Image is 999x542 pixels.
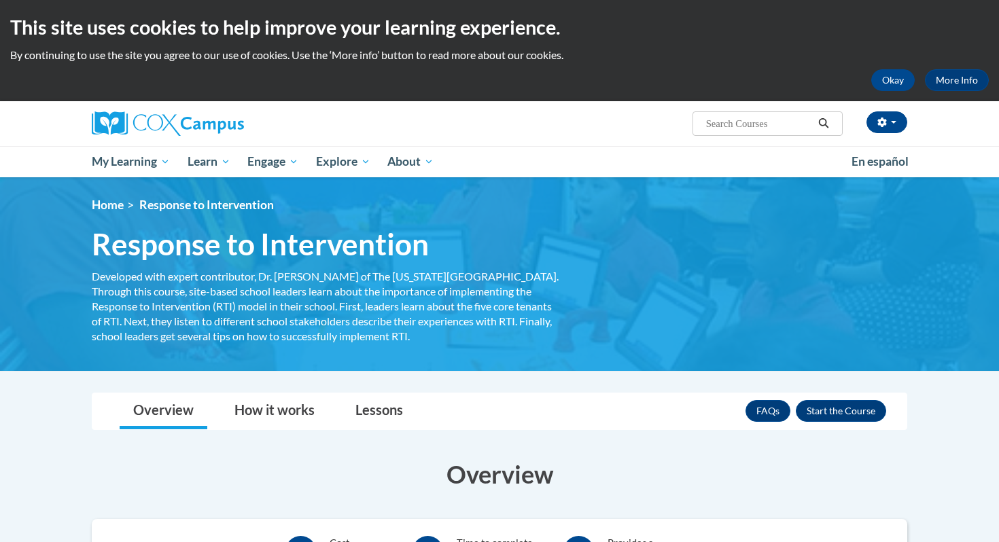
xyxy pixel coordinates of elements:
[379,146,443,177] a: About
[92,226,429,262] span: Response to Intervention
[705,115,813,132] input: Search Courses
[92,111,350,136] a: Cox Campus
[307,146,379,177] a: Explore
[316,153,370,170] span: Explore
[746,400,790,422] a: FAQs
[866,111,907,133] button: Account Settings
[813,115,834,132] button: Search
[925,69,989,91] a: More Info
[342,393,417,429] a: Lessons
[796,400,886,422] button: Enroll
[71,146,928,177] div: Main menu
[139,198,274,212] span: Response to Intervention
[239,146,307,177] a: Engage
[120,393,207,429] a: Overview
[221,393,328,429] a: How it works
[92,111,244,136] img: Cox Campus
[92,457,907,491] h3: Overview
[10,48,989,62] p: By continuing to use the site you agree to our use of cookies. Use the ‘More info’ button to read...
[247,153,298,170] span: Engage
[387,153,434,170] span: About
[852,154,909,168] span: En español
[843,147,917,176] a: En español
[188,153,230,170] span: Learn
[10,14,989,41] h2: This site uses cookies to help improve your learning experience.
[92,153,170,170] span: My Learning
[871,69,915,91] button: Okay
[92,198,124,212] a: Home
[83,146,179,177] a: My Learning
[179,146,239,177] a: Learn
[92,269,561,344] div: Developed with expert contributor, Dr. [PERSON_NAME] of The [US_STATE][GEOGRAPHIC_DATA]. Through ...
